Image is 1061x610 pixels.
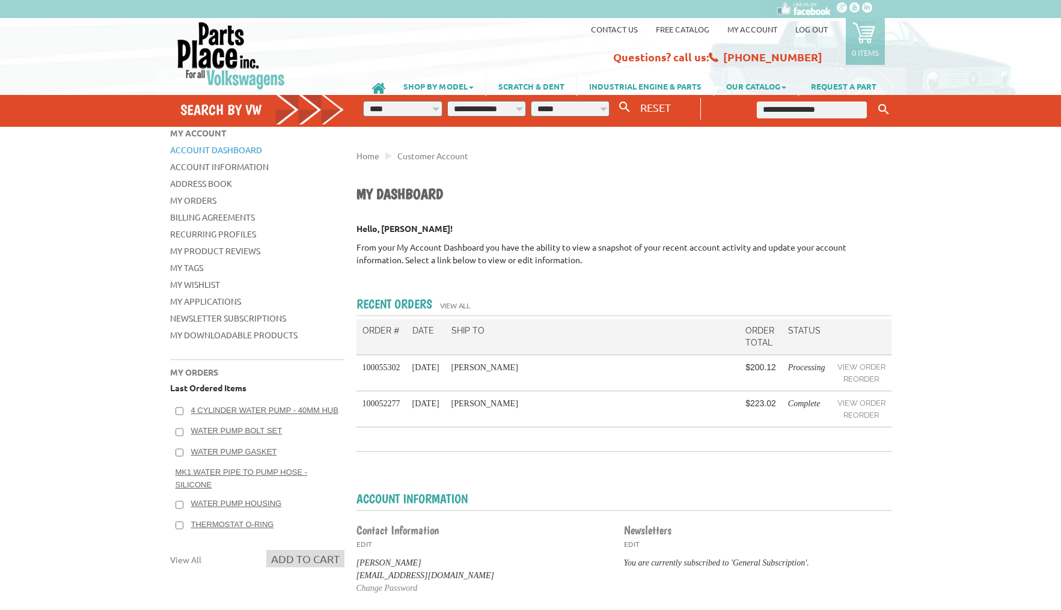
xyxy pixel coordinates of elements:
span: $200.12 [745,362,776,372]
a: My Applications [170,296,241,307]
a: SHOP BY MODEL [391,76,486,96]
a: My Account [727,24,777,34]
span: My Orders [170,367,218,377]
a: Account Dashboard [170,144,262,155]
p: [PERSON_NAME] [EMAIL_ADDRESS][DOMAIN_NAME] [356,557,559,594]
a: REQUEST A PART [799,76,888,96]
button: RESET [635,99,676,116]
a: Newsletter Subscriptions [170,313,286,323]
a: SCRATCH & DENT [486,76,576,96]
a: Water Pump Bolt Set [191,426,283,435]
a: 4 Cylinder Water Pump - 40mm Hub [191,406,338,415]
span: Add to Cart [271,552,340,565]
a: Log out [795,24,828,34]
td: 100052277 [356,391,406,427]
a: Reorder [837,373,885,385]
th: Status [782,319,831,355]
a: View All [434,294,476,316]
td: [PERSON_NAME] [445,391,740,427]
a: View Order [837,361,885,373]
span: My Account [170,127,227,138]
a: Reorder [837,409,885,421]
h4: Search by VW [180,101,345,118]
strong: Hello, [PERSON_NAME]! [356,223,453,234]
a: My Downloadable Products [170,329,298,340]
td: [PERSON_NAME] [445,355,740,391]
span: $223.02 [745,398,776,408]
em: Processing [788,363,825,372]
p: You are currently subscribed to 'General Subscription'. [624,557,827,569]
a: Billing Agreements [170,212,255,222]
a: INDUSTRIAL ENGINE & PARTS [577,76,714,96]
span: Order Total [745,326,774,347]
a: View Order [837,397,885,409]
span: [DATE] [412,399,439,408]
a: Free Catalog [656,24,709,34]
span: [DATE] [412,363,439,372]
button: Search By VW... [614,99,635,116]
p: 0 items [852,47,879,58]
h2: Account Information [356,491,468,506]
button: Keyword Search [875,100,893,120]
a: Water Pump Housing [191,499,282,508]
h3: Newsletters [624,523,827,537]
a: My Wishlist [170,279,220,290]
a: OUR CATALOG [714,76,798,96]
h2: Recent Orders [356,296,432,311]
p: From your My Account Dashboard you have the ability to view a snapshot of your recent account act... [356,241,891,266]
h1: My Dashboard [356,185,891,204]
a: Customer Account [397,150,468,161]
span: RESET [640,101,671,114]
p: Last Ordered Items [170,382,344,394]
th: Ship To [445,319,740,355]
th: Date [406,319,445,355]
a: Home [356,150,379,161]
a: Recurring Profiles [170,228,256,239]
a: Address Book [170,178,232,189]
a: Water Pump Gasket [191,447,277,456]
a: 0 items [846,18,885,65]
a: View All [170,550,201,570]
a: My Tags [170,262,203,273]
a: Change Password [356,584,418,593]
td: 100055302 [356,355,406,391]
button: Add to Cart [266,550,344,567]
a: Edit [624,539,640,549]
a: My Orders [170,195,216,206]
a: MK1 Water Pipe to Pump Hose - Silicone [176,468,308,489]
a: Edit [356,539,372,549]
img: Parts Place Inc! [176,21,286,90]
a: Thermostat O-Ring [191,520,274,529]
h3: Contact Information [356,523,559,537]
th: Order # [356,319,406,355]
a: My Product Reviews [170,245,260,256]
a: Account Information [170,161,269,172]
a: Contact us [591,24,638,34]
em: Complete [788,399,821,408]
